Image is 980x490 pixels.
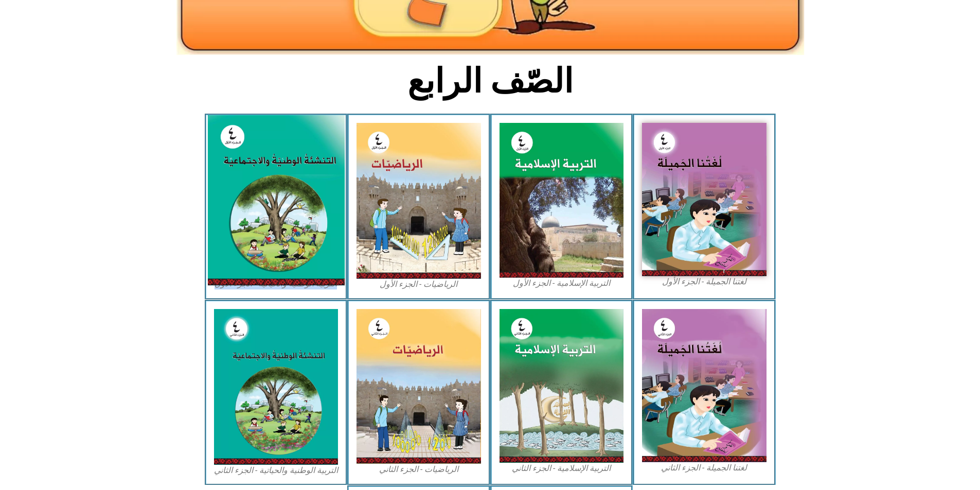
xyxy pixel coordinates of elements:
figcaption: الرياضيات - الجزء الأول​ [357,279,481,290]
figcaption: التربية الإسلامية - الجزء الثاني [500,463,624,474]
figcaption: لغتنا الجميلة - الجزء الثاني [642,462,767,474]
figcaption: الرياضيات - الجزء الثاني [357,464,481,475]
h2: الصّف الرابع [320,61,660,101]
figcaption: لغتنا الجميلة - الجزء الأول​ [642,276,767,287]
figcaption: التربية الوطنية والحياتية - الجزء الثاني [214,465,338,476]
figcaption: التربية الإسلامية - الجزء الأول [500,278,624,289]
